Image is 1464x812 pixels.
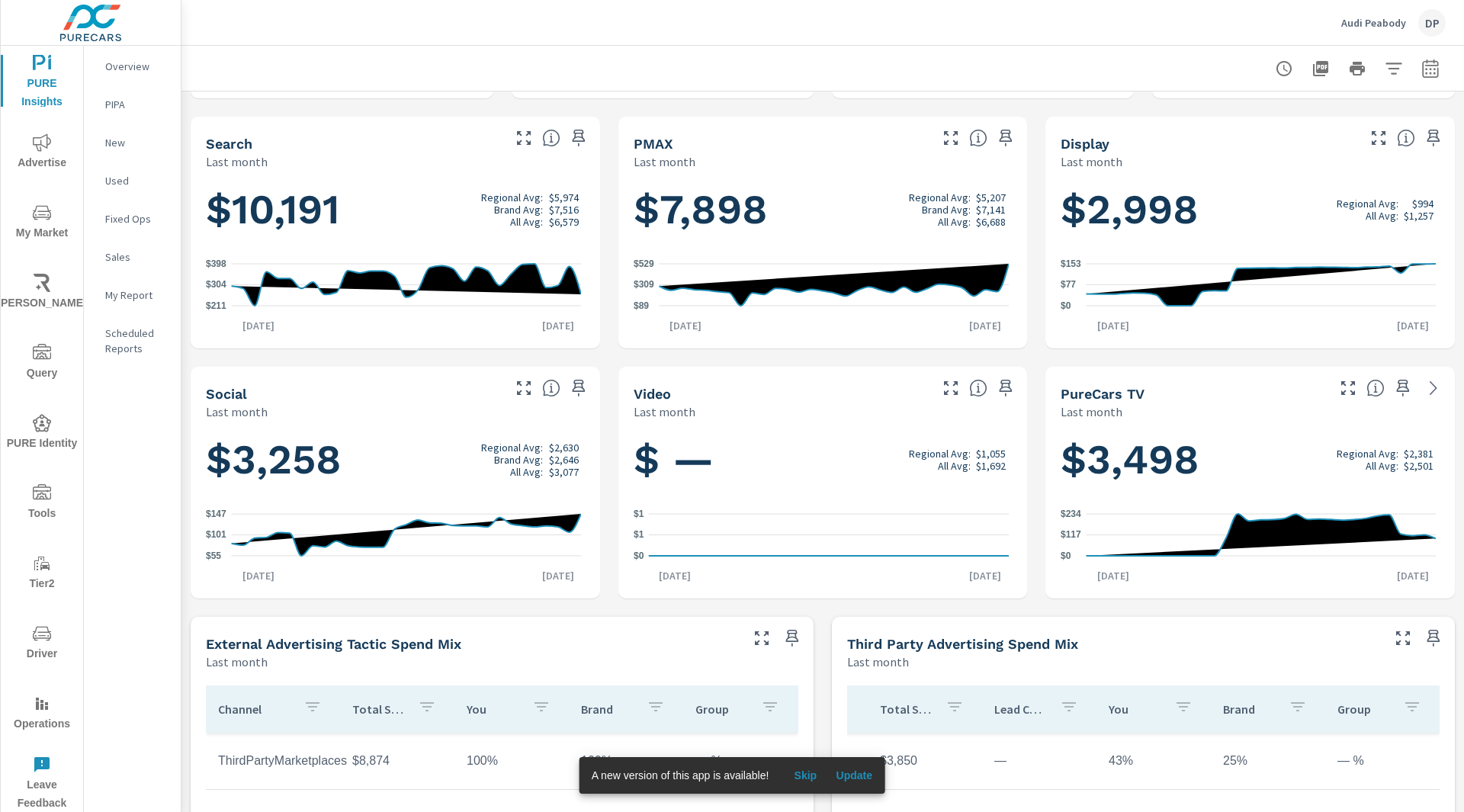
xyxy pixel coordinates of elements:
[847,653,909,671] p: Last month
[542,379,560,397] span: The amount of money spent on Social advertising during the period.
[494,454,543,466] p: Brand Avg:
[1404,448,1433,460] p: $2,381
[1305,53,1336,84] button: "Export Report to PDF"
[206,509,226,519] text: $147
[909,448,971,460] p: Regional Avg:
[1379,53,1409,84] button: Apply Filters
[781,763,830,788] button: Skip
[922,204,971,216] p: Brand Avg:
[549,216,579,228] p: $6,579
[84,207,181,230] div: Fixed Ops
[695,701,749,717] p: Group
[847,636,1078,652] h5: Third Party Advertising Spend Mix
[634,280,654,290] text: $309
[5,695,79,733] span: Operations
[5,624,79,663] span: Driver
[1336,376,1360,400] button: Make Fullscreen
[634,530,644,541] text: $1
[1061,386,1145,402] h5: PureCars TV
[1223,701,1276,717] p: Brand
[634,184,1013,236] h1: $7,898
[581,701,634,717] p: Brand
[206,386,247,402] h5: Social
[206,300,226,311] text: $211
[994,701,1048,717] p: Lead Count
[206,403,268,421] p: Last month
[567,126,591,150] span: Save this to your personalized report
[750,626,774,650] button: Make Fullscreen
[5,204,79,242] span: My Market
[1337,197,1398,210] p: Regional Avg:
[454,742,569,780] td: 100%
[958,318,1012,333] p: [DATE]
[5,54,79,111] span: PURE Insights
[105,173,169,188] p: Used
[634,403,695,421] p: Last month
[467,701,520,717] p: You
[84,284,181,307] div: My Report
[780,626,804,650] span: Save this to your personalized report
[1366,126,1391,150] button: Make Fullscreen
[5,274,79,313] span: [PERSON_NAME]
[1325,742,1440,780] td: — %
[531,318,585,333] p: [DATE]
[1404,460,1433,472] p: $2,501
[1342,53,1372,84] button: Print Report
[1415,53,1446,84] button: Select Date Range
[510,466,543,478] p: All Avg:
[592,769,769,782] span: A new version of this app is available!
[1404,210,1433,222] p: $1,257
[1366,210,1398,222] p: All Avg:
[1391,376,1415,400] span: Save this to your personalized report
[542,129,560,147] span: The amount of money spent on Search advertising during the period.
[512,376,536,400] button: Make Fullscreen
[5,554,79,593] span: Tier2
[1087,318,1140,333] p: [DATE]
[1366,379,1385,397] span: Cost of your connected TV ad campaigns. [Source: This data is provided by the video advertising p...
[531,568,585,583] p: [DATE]
[1061,279,1076,290] text: $77
[634,550,644,561] text: $0
[1061,509,1081,519] text: $234
[5,344,79,383] span: Query
[976,460,1006,472] p: $1,692
[206,550,221,561] text: $55
[969,129,987,147] span: The amount of money spent on PMAX advertising during the period.
[5,133,79,172] span: Advertise
[481,191,543,204] p: Regional Avg:
[232,568,285,583] p: [DATE]
[1421,126,1446,150] span: Save this to your personalized report
[206,184,585,236] h1: $10,191
[105,326,169,356] p: Scheduled Reports
[569,742,683,780] td: 100%
[206,280,226,290] text: $304
[938,460,971,472] p: All Avg:
[994,376,1018,400] span: Save this to your personalized report
[868,742,982,780] td: $3,850
[1087,568,1140,583] p: [DATE]
[1421,376,1446,400] a: See more details in report
[938,216,971,228] p: All Avg:
[1337,448,1398,460] p: Regional Avg:
[982,742,1096,780] td: —
[1061,403,1122,421] p: Last month
[481,441,543,454] p: Regional Avg:
[512,126,536,150] button: Make Fullscreen
[830,763,878,788] button: Update
[105,135,169,150] p: New
[206,636,461,652] h5: External Advertising Tactic Spend Mix
[1337,701,1391,717] p: Group
[787,769,823,782] span: Skip
[84,322,181,360] div: Scheduled Reports
[206,136,252,152] h5: Search
[1412,197,1433,210] p: $994
[1096,742,1211,780] td: 43%
[634,386,671,402] h5: Video
[1391,626,1415,650] button: Make Fullscreen
[84,246,181,268] div: Sales
[1341,16,1406,30] p: Audi Peabody
[549,454,579,466] p: $2,646
[206,530,226,541] text: $101
[1061,258,1081,269] text: $153
[683,742,798,780] td: — %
